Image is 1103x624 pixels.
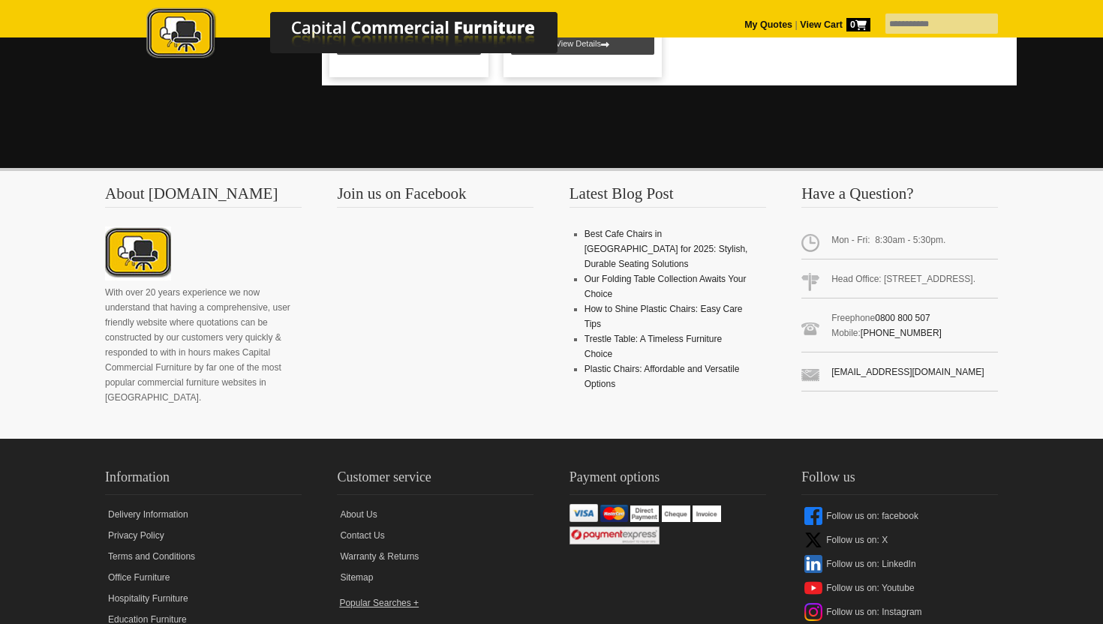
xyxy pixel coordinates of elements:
h2: Follow us [801,466,998,495]
a: Our Folding Table Collection Awaits Your Choice [585,274,747,299]
img: Mastercard [600,505,628,522]
a: [PHONE_NUMBER] [861,328,942,338]
a: Delivery Information [105,504,302,525]
img: linkedin-icon [804,555,822,573]
iframe: fb:page Facebook Social Plugin [337,226,532,391]
img: Cheque [662,505,690,521]
span: Freephone Mobile: [801,304,998,352]
img: VISA [570,504,598,522]
p: With over 20 years experience we now understand that having a comprehensive, user friendly websit... [105,285,302,405]
img: facebook-icon [804,507,822,525]
a: My Quotes [744,19,792,30]
img: x-icon [804,531,822,549]
a: Plastic Chairs: Affordable and Versatile Options [585,364,740,389]
img: Windcave / Payment Express [570,526,660,544]
strong: View Cart [800,19,870,30]
h3: Have a Question? [801,186,998,208]
span: 0 [846,18,870,31]
a: How to Shine Plastic Chairs: Easy Care Tips [585,304,743,329]
img: instagram-icon [804,603,822,621]
a: Sitemap [337,567,533,588]
h3: Join us on Facebook [337,186,533,208]
a: Contact Us [337,525,533,546]
img: Capital Commercial Furniture Logo [105,7,630,62]
a: Warranty & Returns [337,546,533,567]
a: Hospitality Furniture [105,588,302,609]
a: 0800 800 507 [875,313,930,323]
h2: Payment options [570,466,766,495]
a: About Us [337,504,533,525]
a: Privacy Policy [105,525,302,546]
a: View Cart0 [798,19,870,30]
img: Invoice [693,505,721,521]
img: Direct Payment [630,505,659,521]
img: About CCFNZ Logo [105,226,171,280]
h2: Information [105,466,302,495]
a: Office Furniture [105,567,302,588]
a: Trestle Table: A Timeless Furniture Choice [585,334,722,359]
a: [EMAIL_ADDRESS][DOMAIN_NAME] [831,367,984,377]
a: Follow us on: X [801,528,998,552]
a: Best Cafe Chairs in [GEOGRAPHIC_DATA] for 2025: Stylish, Durable Seating Solutions [585,229,748,269]
span: Head Office: [STREET_ADDRESS]. [801,265,998,298]
a: Follow us on: Instagram [801,600,998,624]
a: Follow us on: Youtube [801,576,998,600]
h3: About [DOMAIN_NAME] [105,186,302,208]
a: Terms and Conditions [105,546,302,567]
a: Follow us on: facebook [801,504,998,528]
img: youtube-icon [804,579,822,597]
a: Follow us on: LinkedIn [801,552,998,576]
span: Mon - Fri: 8:30am - 5:30pm. [801,226,998,259]
a: Capital Commercial Furniture Logo [105,7,630,67]
h3: Latest Blog Post [570,186,766,208]
h2: Customer service [337,466,533,495]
